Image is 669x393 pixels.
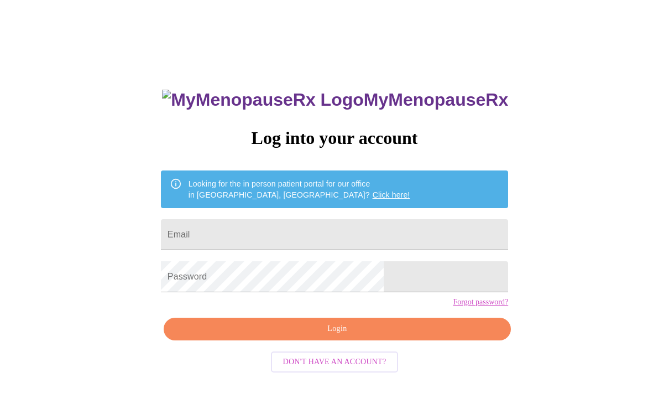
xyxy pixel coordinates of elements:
img: MyMenopauseRx Logo [162,90,363,110]
a: Forgot password? [453,298,508,307]
a: Don't have an account? [268,356,401,365]
a: Click here! [373,190,410,199]
h3: MyMenopauseRx [162,90,508,110]
button: Login [164,318,511,340]
span: Don't have an account? [283,355,386,369]
span: Login [176,322,498,336]
button: Don't have an account? [271,351,399,373]
div: Looking for the in person patient portal for our office in [GEOGRAPHIC_DATA], [GEOGRAPHIC_DATA]? [189,174,410,205]
h3: Log into your account [161,128,508,148]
